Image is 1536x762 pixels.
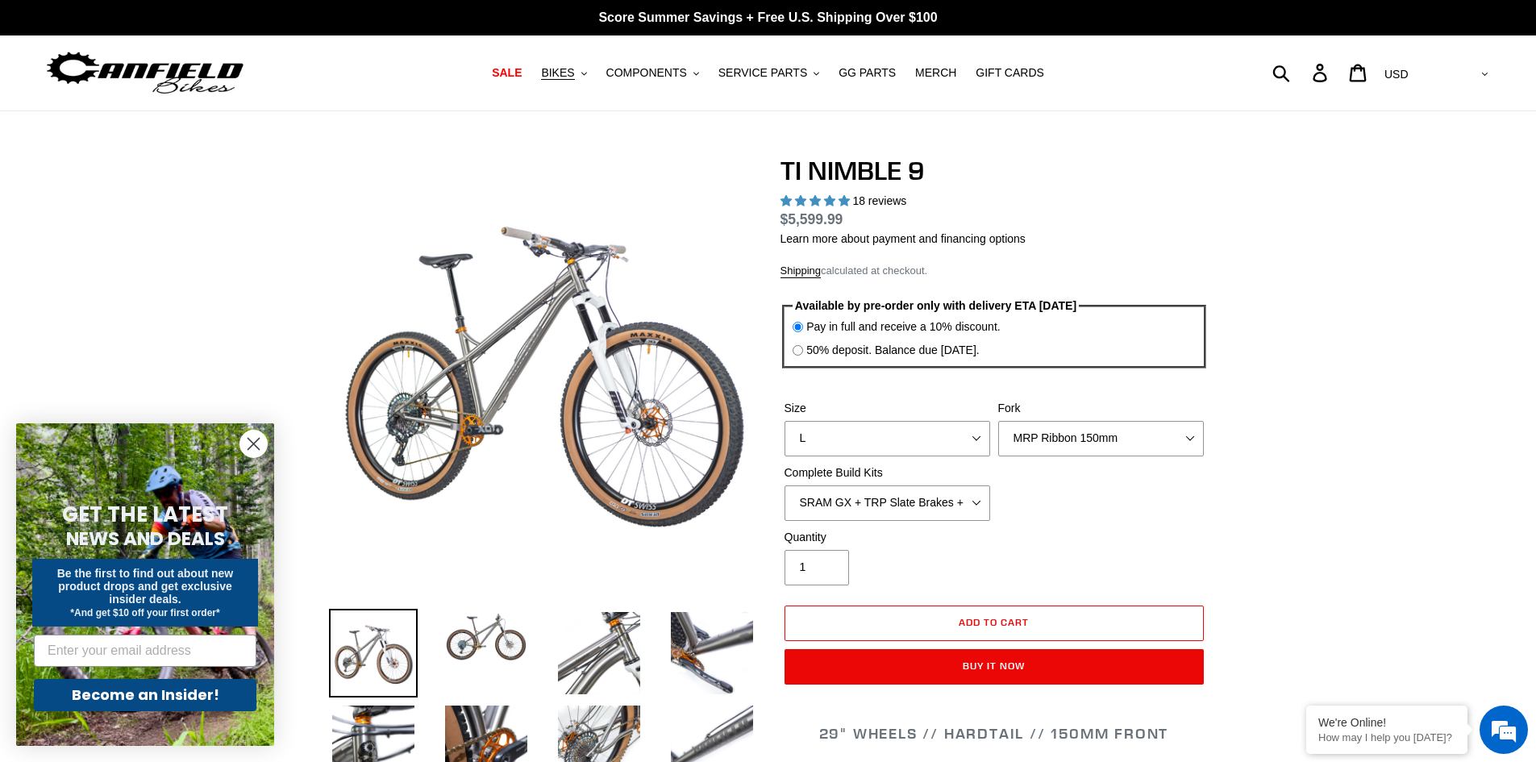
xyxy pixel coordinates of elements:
input: Search [1281,55,1322,90]
img: Load image into Gallery viewer, TI NIMBLE 9 [555,609,643,697]
label: Quantity [785,529,990,546]
a: Learn more about payment and financing options [780,232,1026,245]
span: Be the first to find out about new product drops and get exclusive insider deals. [57,567,234,606]
a: SALE [484,62,530,84]
label: 50% deposit. Balance due [DATE]. [806,342,980,359]
legend: Available by pre-order only with delivery ETA [DATE] [793,298,1079,314]
a: Shipping [780,264,822,278]
img: Load image into Gallery viewer, TI NIMBLE 9 [442,609,531,665]
span: $5,599.99 [780,211,843,227]
button: Buy it now [785,649,1204,685]
div: We're Online! [1318,716,1455,729]
button: Become an Insider! [34,679,256,711]
label: Pay in full and receive a 10% discount. [806,319,1000,335]
button: Close dialog [239,430,268,458]
span: GET THE LATEST [62,500,228,529]
a: GG PARTS [830,62,904,84]
span: SALE [492,66,522,80]
button: BIKES [533,62,594,84]
img: Load image into Gallery viewer, TI NIMBLE 9 [668,609,756,697]
div: calculated at checkout. [780,263,1208,279]
label: Size [785,400,990,417]
span: 18 reviews [852,194,906,207]
span: GIFT CARDS [976,66,1044,80]
span: *And get $10 off your first order* [70,607,219,618]
img: Canfield Bikes [44,48,246,98]
span: NEWS AND DEALS [66,526,225,552]
span: 4.89 stars [780,194,853,207]
span: BIKES [541,66,574,80]
span: MERCH [915,66,956,80]
button: COMPONENTS [598,62,707,84]
button: SERVICE PARTS [710,62,827,84]
a: GIFT CARDS [968,62,1052,84]
span: COMPONENTS [606,66,687,80]
a: MERCH [907,62,964,84]
input: Enter your email address [34,635,256,667]
img: Load image into Gallery viewer, TI NIMBLE 9 [329,609,418,697]
span: Add to cart [959,616,1029,628]
span: 29" WHEELS // HARDTAIL // 150MM FRONT [819,724,1169,743]
span: GG PARTS [839,66,896,80]
button: Add to cart [785,606,1204,641]
p: How may I help you today? [1318,731,1455,743]
label: Fork [998,400,1204,417]
span: SERVICE PARTS [718,66,807,80]
h1: TI NIMBLE 9 [780,156,1208,186]
label: Complete Build Kits [785,464,990,481]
